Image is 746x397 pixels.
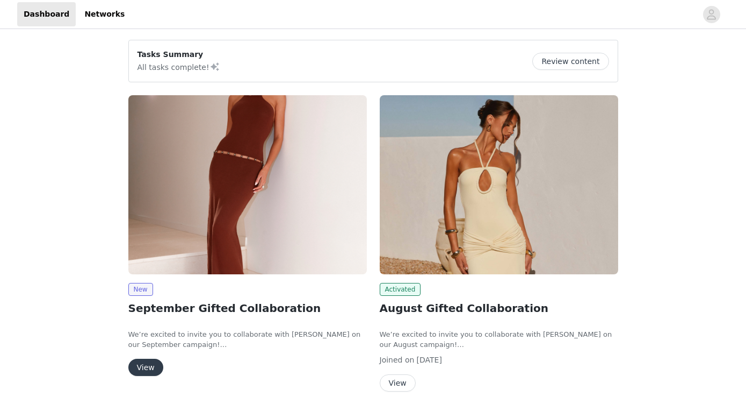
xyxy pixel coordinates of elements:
[17,2,76,26] a: Dashboard
[380,329,618,350] p: We’re excited to invite you to collaborate with [PERSON_NAME] on our August campaign!
[128,329,367,350] p: We’re excited to invite you to collaborate with [PERSON_NAME] on our September campaign!
[380,356,415,364] span: Joined on
[380,95,618,274] img: Peppermayo AUS
[128,283,153,296] span: New
[137,49,220,60] p: Tasks Summary
[380,283,421,296] span: Activated
[78,2,131,26] a: Networks
[706,6,716,23] div: avatar
[380,300,618,316] h2: August Gifted Collaboration
[532,53,609,70] button: Review content
[128,95,367,274] img: Peppermayo AUS
[380,374,416,392] button: View
[128,364,163,372] a: View
[417,356,442,364] span: [DATE]
[128,359,163,376] button: View
[128,300,367,316] h2: September Gifted Collaboration
[137,60,220,73] p: All tasks complete!
[380,379,416,387] a: View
